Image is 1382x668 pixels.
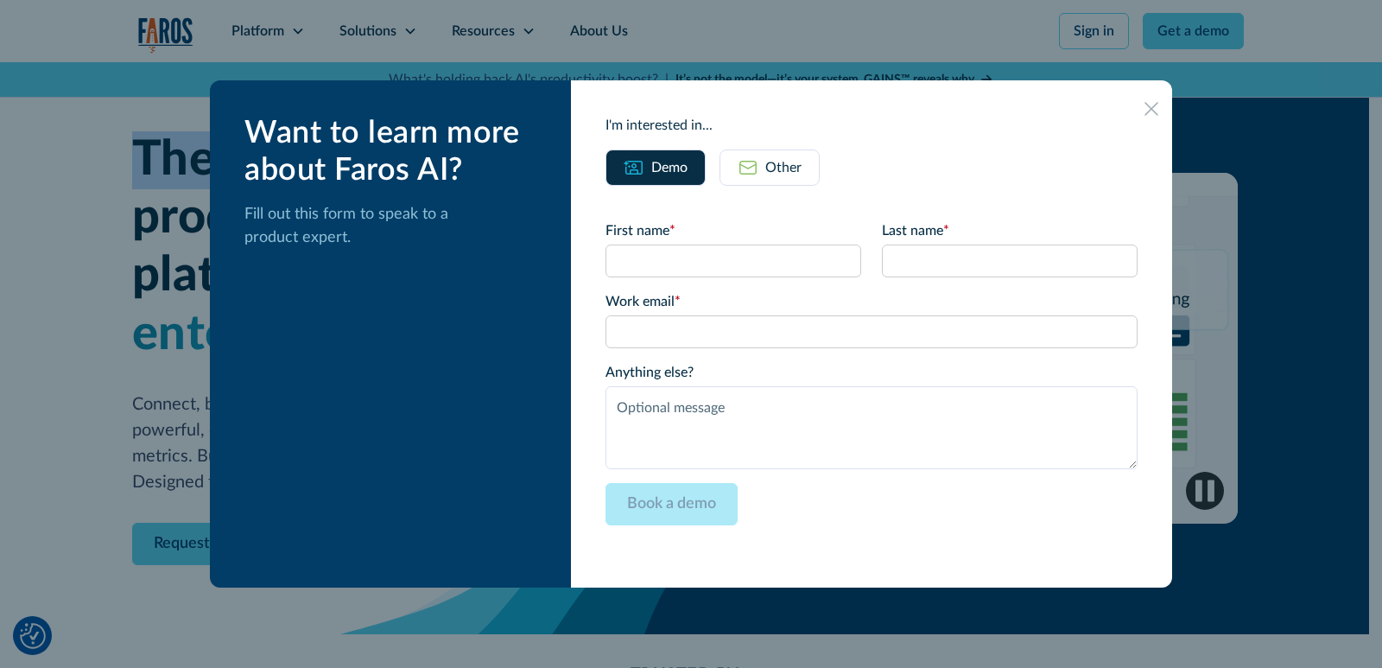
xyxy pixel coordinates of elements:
div: Demo [651,157,688,178]
p: Fill out this form to speak to a product expert. [244,203,543,250]
div: Other [765,157,802,178]
label: First name [605,220,861,241]
div: Want to learn more about Faros AI? [244,115,543,189]
form: Email Form [605,220,1138,553]
label: Work email [605,291,1138,312]
label: Last name [882,220,1138,241]
div: I'm interested in... [605,115,1138,136]
label: Anything else? [605,362,1138,383]
input: Book a demo [605,483,738,525]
